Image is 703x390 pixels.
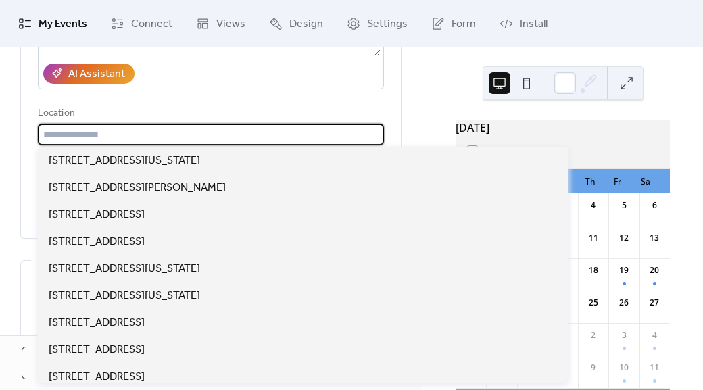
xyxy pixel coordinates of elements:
div: [DATE] [456,120,670,136]
a: Form [421,5,486,42]
div: AI Assistant [68,66,125,82]
a: Settings [337,5,418,42]
div: Th [577,169,604,193]
div: 12 [618,232,630,244]
span: Views [216,16,245,32]
a: Install [489,5,558,42]
div: 5 [618,199,630,212]
span: My Events [39,16,87,32]
div: Location [38,105,381,122]
div: Fr [604,169,632,193]
button: AI Assistant [43,64,135,84]
span: [STREET_ADDRESS][PERSON_NAME] [49,180,226,196]
span: Settings [367,16,408,32]
div: 11 [587,232,600,244]
span: Connect [131,16,172,32]
span: Design [289,16,323,32]
div: 26 [618,297,630,309]
div: 27 [648,297,660,309]
div: 18 [587,264,600,276]
span: [STREET_ADDRESS] [49,369,145,385]
div: 3 [618,329,630,341]
a: Connect [101,5,183,42]
span: [STREET_ADDRESS] [49,207,145,223]
div: 4 [587,199,600,212]
div: 6 [648,199,660,212]
span: [STREET_ADDRESS][US_STATE] [49,153,200,169]
div: 4 [648,329,660,341]
div: 10 [618,362,630,374]
span: [STREET_ADDRESS][US_STATE] [49,288,200,304]
button: Cancel [22,347,110,379]
div: 20 [648,264,660,276]
div: 11 [648,362,660,374]
span: Form [452,16,476,32]
span: [STREET_ADDRESS] [49,234,145,250]
span: [STREET_ADDRESS] [49,315,145,331]
div: 2 [587,329,600,341]
a: Design [259,5,333,42]
div: 19 [618,264,630,276]
span: [STREET_ADDRESS][US_STATE] [49,261,200,277]
div: 25 [587,297,600,309]
span: [STREET_ADDRESS] [49,342,145,358]
div: 9 [587,362,600,374]
span: Install [520,16,548,32]
a: My Events [8,5,97,42]
a: Views [186,5,256,42]
div: Sa [631,169,659,193]
div: 13 [648,232,660,244]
